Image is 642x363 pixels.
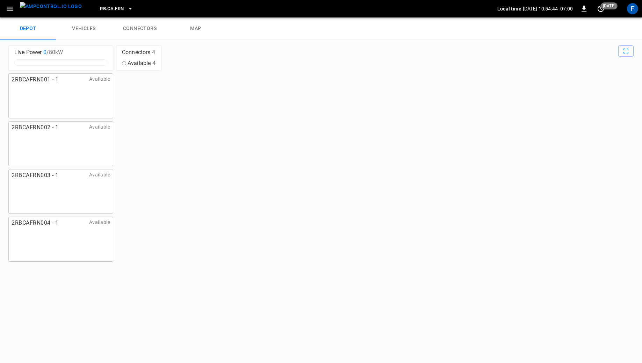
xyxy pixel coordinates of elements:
span: RB.CA.FRN [100,5,124,13]
button: RB.CA.FRN [97,2,136,16]
span: Available [89,171,110,180]
span: 2RBCAFRN002 - 1 [12,123,59,132]
button: set refresh interval [595,3,606,14]
a: 2RBCAFRN001 - 1Available [8,73,113,118]
a: map [168,17,224,40]
span: Available [89,75,110,85]
div: Connectors [122,49,156,57]
span: 4 [152,49,155,56]
span: 2RBCAFRN003 - 1 [12,171,59,180]
div: Live Power [14,49,107,57]
span: 4 [152,60,156,66]
img: ampcontrol.io logo [20,2,82,11]
a: connectors [112,17,168,40]
button: Full Screen [618,45,634,57]
a: 2RBCAFRN002 - 1Available [8,121,113,166]
span: Available [128,59,156,67]
a: 2RBCAFRN004 - 1Available [8,217,113,262]
span: / 80 kW [46,49,63,56]
p: [DATE] 10:54:44 -07:00 [523,5,573,12]
a: vehicles [56,17,112,40]
p: Local time [497,5,521,12]
span: [DATE] [601,2,618,9]
span: Available [89,218,110,228]
a: 2RBCAFRN003 - 1Available [8,169,113,214]
div: profile-icon [627,3,638,14]
span: 0 [43,49,46,56]
span: 2RBCAFRN004 - 1 [12,218,59,228]
span: Available [89,123,110,132]
span: 2RBCAFRN001 - 1 [12,75,59,85]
